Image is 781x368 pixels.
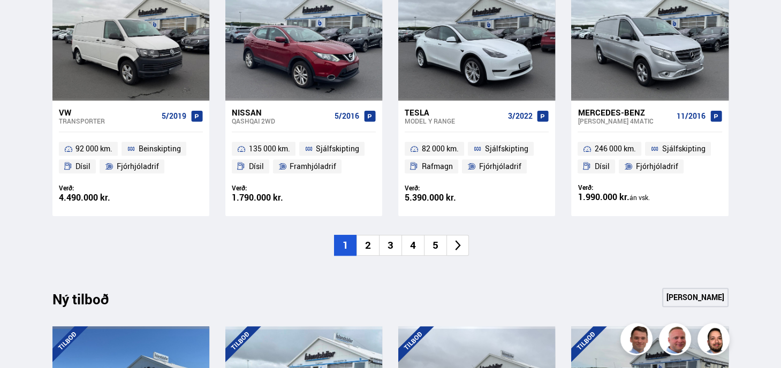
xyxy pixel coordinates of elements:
img: nhp88E3Fdnt1Opn2.png [699,325,731,357]
span: 11/2016 [677,112,706,120]
img: FbJEzSuNWCJXmdc-.webp [622,325,654,357]
div: Verð: [59,184,131,192]
li: 1 [334,235,357,256]
div: [PERSON_NAME] 4MATIC [578,117,672,125]
span: Sjálfskipting [662,142,706,155]
span: 246 000 km. [595,142,636,155]
a: Mercedes-Benz [PERSON_NAME] 4MATIC 11/2016 246 000 km. Sjálfskipting Dísil Fjórhjóladrif Verð: 1.... [571,101,728,216]
div: Verð: [405,184,477,192]
a: VW Transporter 5/2019 92 000 km. Beinskipting Dísil Fjórhjóladrif Verð: 4.490.000 kr. [52,101,209,216]
a: [PERSON_NAME] [662,288,729,307]
a: Tesla Model Y RANGE 3/2022 82 000 km. Sjálfskipting Rafmagn Fjórhjóladrif Verð: 5.390.000 kr. [398,101,555,216]
img: siFngHWaQ9KaOqBr.png [661,325,693,357]
div: 1.990.000 kr. [578,193,656,202]
span: Dísil [249,160,264,173]
div: Verð: [578,183,656,191]
div: Model Y RANGE [405,117,503,125]
span: Rafmagn [422,160,453,173]
span: Beinskipting [139,142,181,155]
div: 1.790.000 kr. [232,193,304,202]
span: 3/2022 [507,112,532,120]
span: Fjórhjóladrif [636,160,678,173]
li: 3 [379,235,401,256]
span: 92 000 km. [75,142,112,155]
span: 82 000 km. [422,142,459,155]
button: Open LiveChat chat widget [9,4,41,36]
span: Framhjóladrif [290,160,336,173]
div: Nissan [232,108,330,117]
div: Qashqai 2WD [232,117,330,125]
span: Sjálfskipting [316,142,359,155]
li: 2 [357,235,379,256]
div: 5.390.000 kr. [405,193,477,202]
span: Dísil [75,160,90,173]
div: Mercedes-Benz [578,108,672,117]
span: 5/2016 [335,112,359,120]
div: Verð: [232,184,304,192]
div: Transporter [59,117,157,125]
div: Tesla [405,108,503,117]
div: Ný tilboð [52,291,127,313]
span: 135 000 km. [249,142,290,155]
span: Sjálfskipting [485,142,528,155]
span: Dísil [595,160,610,173]
span: Fjórhjóladrif [117,160,159,173]
div: VW [59,108,157,117]
span: Fjórhjóladrif [479,160,521,173]
li: 5 [424,235,446,256]
li: 4 [401,235,424,256]
span: 5/2019 [162,112,186,120]
span: án vsk. [629,193,649,202]
div: 4.490.000 kr. [59,193,131,202]
a: Nissan Qashqai 2WD 5/2016 135 000 km. Sjálfskipting Dísil Framhjóladrif Verð: 1.790.000 kr. [225,101,382,216]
